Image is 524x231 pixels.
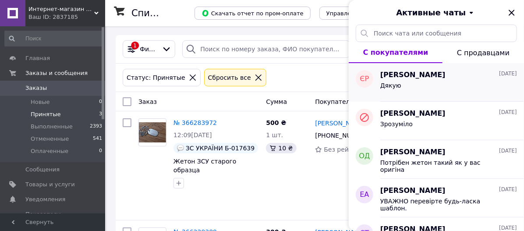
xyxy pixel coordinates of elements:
[349,42,443,63] button: С покупателями
[28,5,94,13] span: Интернет-магазин "proMaking"
[195,7,311,20] button: Скачать отчет по пром-оплате
[90,123,102,131] span: 2393
[25,195,65,203] span: Уведомления
[380,147,446,157] span: [PERSON_NAME]
[349,140,524,179] button: ОД[PERSON_NAME][DATE]Потрібен жетон такий як у вас оригіна
[25,84,47,92] span: Заказы
[315,98,354,105] span: Покупатель
[326,10,395,17] span: Управление статусами
[173,158,237,174] a: Жетон ЗСУ старого образца
[4,31,103,46] input: Поиск
[31,147,68,155] span: Оплаченные
[363,48,428,57] span: С покупателями
[182,40,350,58] input: Поиск по номеру заказа, ФИО покупателя, номеру телефона, Email, номеру накладной
[202,9,304,17] span: Скачать отчет по пром-оплате
[31,110,61,118] span: Принятые
[380,121,413,128] span: Зрозуміло
[25,69,88,77] span: Заказы и сообщения
[499,186,517,193] span: [DATE]
[31,135,69,143] span: Отмененные
[140,45,158,53] span: Фильтры
[138,118,166,146] a: Фото товару
[457,49,510,57] span: С продавцами
[173,131,212,139] span: 12:09[DATE]
[506,7,517,18] button: Закрыть
[25,54,50,62] span: Главная
[99,147,102,155] span: 0
[313,129,367,142] div: [PHONE_NUMBER]
[177,145,184,152] img: :speech_balloon:
[360,74,369,84] span: ЄР
[315,119,366,128] a: [PERSON_NAME]
[138,98,157,105] span: Заказ
[349,179,524,217] button: ЕА[PERSON_NAME][DATE]УВАЖНО перевiрте будь-ласка шаблон.
[349,102,524,140] button: [PERSON_NAME][DATE]Зрозуміло
[266,98,287,105] span: Сумма
[93,135,102,143] span: 541
[324,146,367,153] span: Без рейтинга
[25,166,60,174] span: Сообщения
[25,210,81,226] span: Показатели работы компании
[131,8,207,18] h1: Список заказов
[499,147,517,155] span: [DATE]
[397,7,466,18] span: Активные чаты
[206,73,253,82] div: Сбросить все
[360,190,369,200] span: ЕА
[266,119,286,126] span: 500 ₴
[380,70,446,80] span: [PERSON_NAME]
[380,82,401,89] span: Дякую
[266,143,296,153] div: 10 ₴
[373,7,499,18] button: Активные чаты
[99,98,102,106] span: 0
[173,119,217,126] a: № 366283972
[25,181,75,188] span: Товары и услуги
[499,109,517,116] span: [DATE]
[380,186,446,196] span: [PERSON_NAME]
[359,151,370,161] span: ОД
[380,109,446,119] span: [PERSON_NAME]
[186,145,255,152] span: ЗС УКРАЇНИ Б-017639
[443,42,524,63] button: С продавцами
[356,25,517,42] input: Поиск чата или сообщения
[319,7,402,20] button: Управление статусами
[99,110,102,118] span: 3
[125,73,187,82] div: Статус: Принятые
[28,13,105,21] div: Ваш ID: 2837185
[31,123,73,131] span: Выполненные
[499,70,517,78] span: [DATE]
[139,122,166,143] img: Фото товару
[349,63,524,102] button: ЄР[PERSON_NAME][DATE]Дякую
[380,159,505,173] span: Потрібен жетон такий як у вас оригіна
[380,198,505,212] span: УВАЖНО перевiрте будь-ласка шаблон.
[31,98,50,106] span: Новые
[266,131,283,139] span: 1 шт.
